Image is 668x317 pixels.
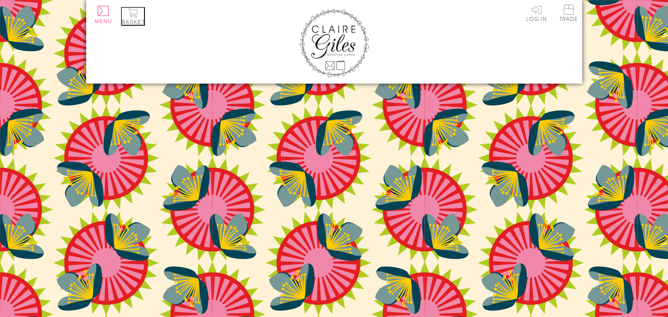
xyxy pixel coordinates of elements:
[560,4,578,23] a: Trade
[95,18,112,24] span: Menu
[526,4,547,21] a: Log In
[560,4,578,21] span: Trade
[95,6,112,24] button: Menu
[299,9,369,78] img: Claire Giles Greetings Cards
[121,7,145,26] button: Basket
